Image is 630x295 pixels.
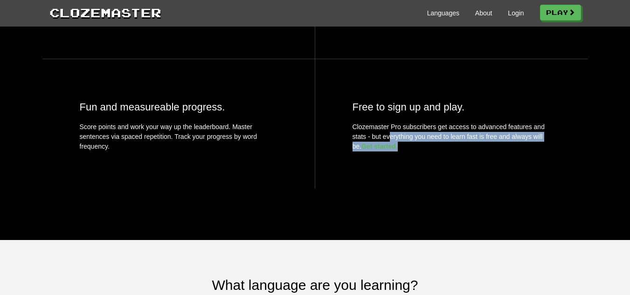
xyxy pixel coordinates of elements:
[475,8,492,18] a: About
[427,8,459,18] a: Languages
[49,4,161,21] a: Clozemaster
[80,101,277,113] h2: Fun and measureable progress.
[353,122,551,151] p: Clozemaster Pro subscribers get access to advanced features and stats - but everything you need t...
[353,101,551,113] h2: Free to sign up and play.
[361,143,398,150] a: Get started.
[80,122,277,151] p: Score points and work your way up the leaderboard. Master sentences via spaced repetition. Track ...
[540,5,581,21] a: Play
[508,8,524,18] a: Login
[49,277,581,293] h2: What language are you learning?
